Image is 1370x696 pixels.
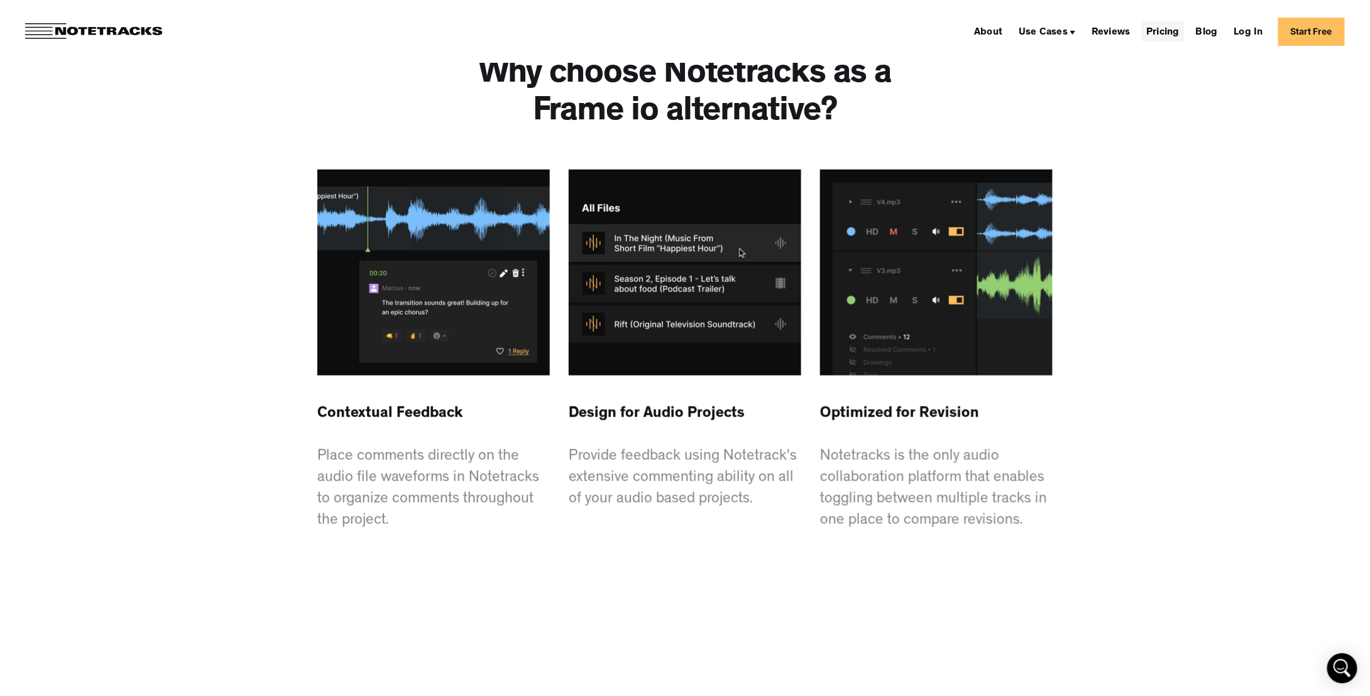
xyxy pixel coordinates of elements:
[820,404,1053,532] p: Notetracks is the only audio collaboration platform that enables toggling between multiple tracks...
[1087,21,1135,41] a: Reviews
[317,404,550,532] p: Place comments directly on the audio file waveforms in Notetracks to organize comments throughout...
[1142,21,1185,41] a: Pricing
[569,407,745,422] span: Design for Audio Projects
[820,407,979,422] span: Optimized for Revision ‍
[1229,21,1268,41] a: Log In
[1014,21,1080,41] div: Use Cases
[1191,21,1223,41] a: Blog
[449,57,921,132] h3: Why choose Notetracks as a Frame io alternative?
[969,21,1007,41] a: About
[317,407,463,422] span: Contextual Feedback
[569,404,801,511] p: Provide feedback using Notetrack's extensive commenting ability on all of your audio based projects.
[1019,28,1068,38] div: Use Cases
[1278,18,1345,46] a: Start Free
[1327,653,1357,683] div: Open Intercom Messenger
